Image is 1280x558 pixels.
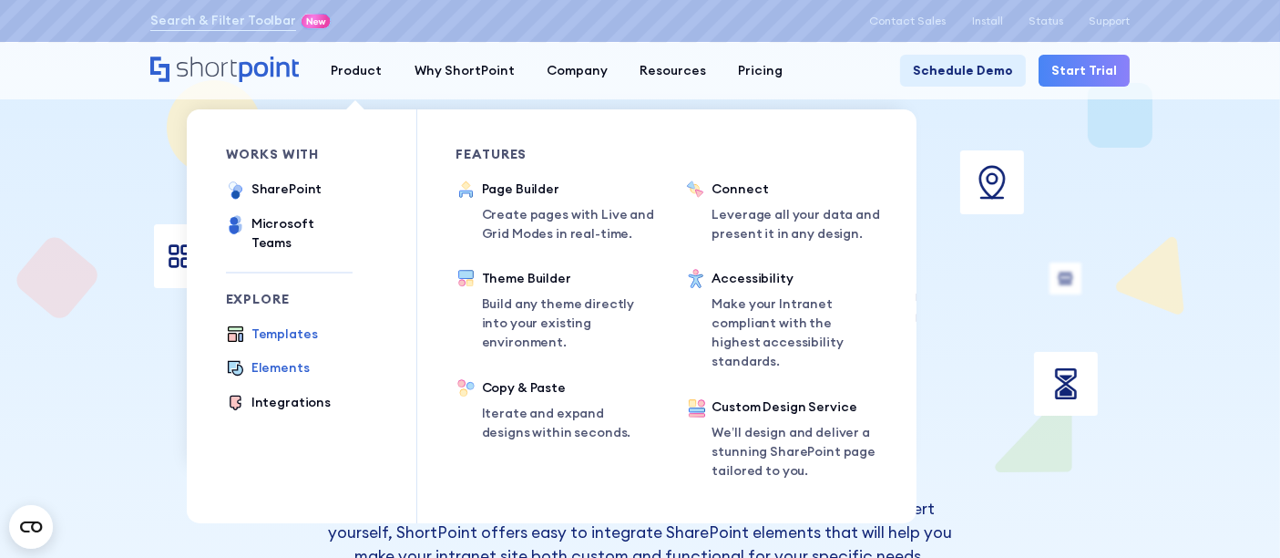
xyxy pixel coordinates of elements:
[530,55,623,87] a: Company
[623,55,722,87] a: Resources
[456,148,649,160] div: Features
[226,393,331,414] a: Integrations
[722,55,798,87] a: Pricing
[482,294,649,352] p: Build any theme directly into your existing environment.
[712,180,894,199] div: Connect
[686,398,878,485] a: Custom Design ServiceWe’ll design and deliver a stunning SharePoint page tailored to you.
[251,393,331,412] div: Integrations
[226,214,353,253] a: Microsoft Teams
[226,148,353,160] div: works with
[870,15,947,27] a: Contact Sales
[1039,55,1130,87] a: Start Trial
[226,180,323,201] a: SharePoint
[900,55,1026,87] a: Schedule Demo
[738,61,783,80] div: Pricing
[150,57,299,84] a: Home
[482,404,649,442] p: Iterate and expand designs within seconds.
[712,398,878,417] div: Custom Design Service
[482,205,664,243] p: Create pages with Live and Grid Modes in real-time.
[482,180,664,199] div: Page Builder
[251,358,310,377] div: Elements
[315,55,398,87] a: Product
[456,180,664,243] a: Page BuilderCreate pages with Live and Grid Modes in real-time.
[547,61,608,80] div: Company
[226,293,353,305] div: Explore
[415,61,515,80] div: Why ShortPoint
[972,15,1003,27] a: Install
[712,423,878,480] p: We’ll design and deliver a stunning SharePoint page tailored to you.
[482,269,649,288] div: Theme Builder
[398,55,530,87] a: Why ShortPoint
[332,61,383,80] div: Product
[712,294,878,371] p: Make your Intranet compliant with the highest accessibility standards.
[251,325,318,344] div: Templates
[686,269,878,371] a: AccessibilityMake your Intranet compliant with the highest accessibility standards.
[1029,15,1063,27] a: Status
[686,180,894,243] a: ConnectLeverage all your data and present it in any design.
[9,505,53,549] button: Open CMP widget
[456,378,649,442] a: Copy & PasteIterate and expand designs within seconds.
[226,358,310,379] a: Elements
[1089,15,1130,27] a: Support
[251,214,353,253] div: Microsoft Teams
[456,269,649,352] a: Theme BuilderBuild any theme directly into your existing environment.
[640,61,706,80] div: Resources
[712,269,878,288] div: Accessibility
[251,180,323,199] div: SharePoint
[150,11,296,30] a: Search & Filter Toolbar
[482,378,649,398] div: Copy & Paste
[226,325,318,346] a: Templates
[953,347,1280,558] iframe: Chat Widget
[712,205,894,243] p: Leverage all your data and present it in any design.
